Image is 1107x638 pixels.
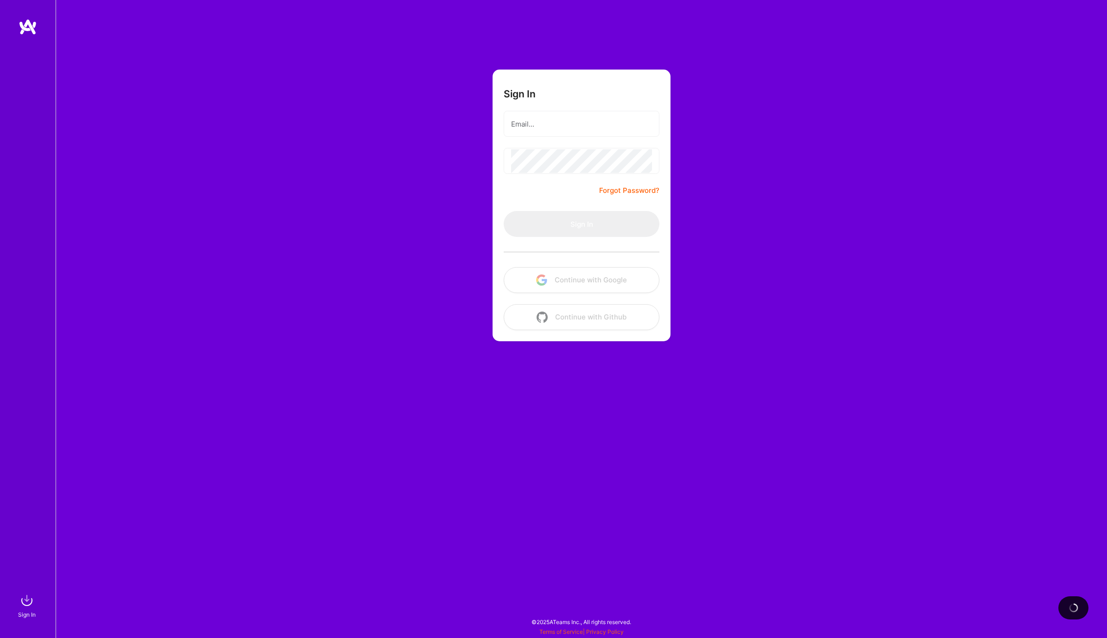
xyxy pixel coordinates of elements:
[18,610,36,619] div: Sign In
[586,628,624,635] a: Privacy Policy
[537,312,548,323] img: icon
[504,267,659,293] button: Continue with Google
[536,274,547,286] img: icon
[19,591,36,619] a: sign inSign In
[56,610,1107,633] div: © 2025 ATeams Inc., All rights reserved.
[539,628,624,635] span: |
[511,112,652,136] input: Email...
[18,591,36,610] img: sign in
[504,304,659,330] button: Continue with Github
[1069,603,1078,612] img: loading
[504,211,659,237] button: Sign In
[599,185,659,196] a: Forgot Password?
[539,628,583,635] a: Terms of Service
[19,19,37,35] img: logo
[504,88,536,100] h3: Sign In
